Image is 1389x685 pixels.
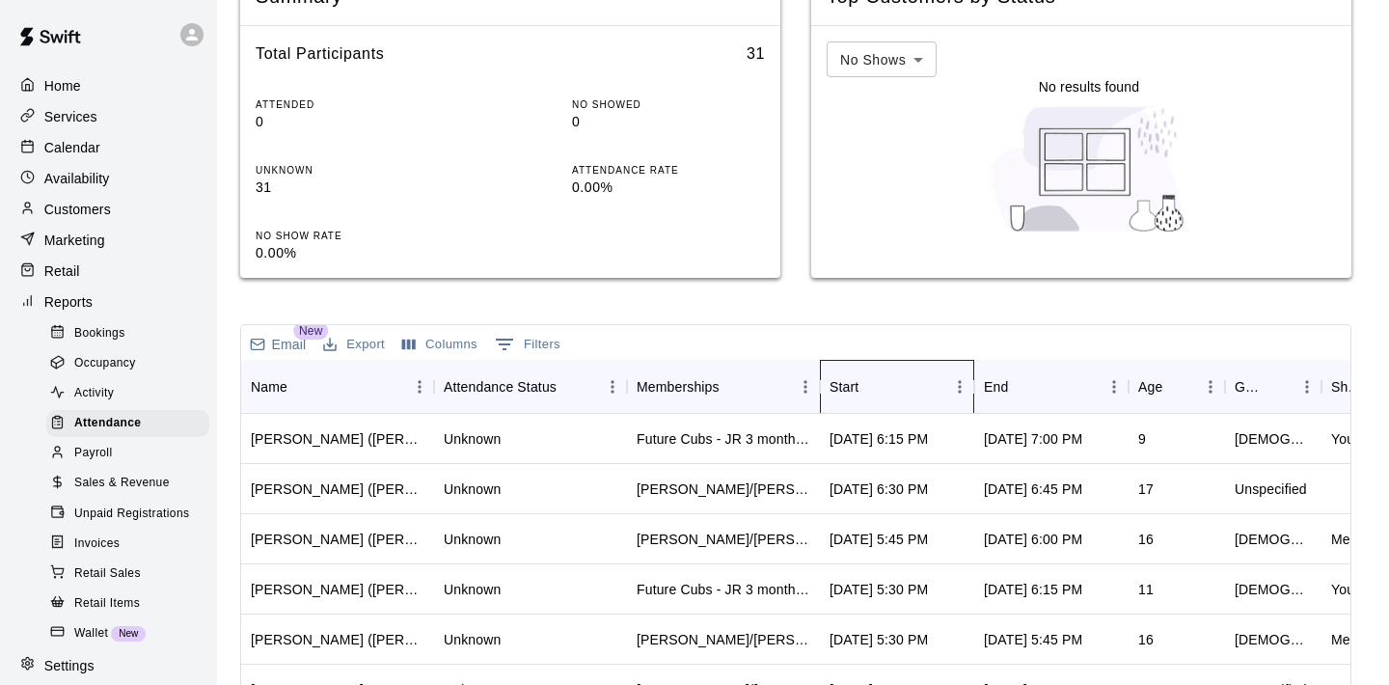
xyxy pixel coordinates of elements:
p: Reports [44,292,93,312]
div: Unknown [444,479,501,499]
button: Sort [1008,373,1035,400]
div: Name [241,360,434,414]
div: Unknown [444,580,501,599]
p: Marketing [44,231,105,250]
div: Name [251,360,287,414]
div: Tom/Mike - 6 Month Unlimited Membership [637,630,810,649]
h6: 31 [747,41,765,67]
button: Export [318,330,390,360]
button: Show filters [490,329,565,360]
button: Select columns [397,330,482,360]
button: Menu [1196,372,1225,401]
div: Attendance Status [434,360,627,414]
div: Sep 15, 2025 at 5:30 PM [830,630,928,649]
div: Daniel Lipsky (Sean Lipsky) [251,630,424,649]
div: Medium [1331,530,1380,549]
h6: Total Participants [256,41,384,67]
span: New [293,322,328,340]
a: Retail Items [46,589,217,618]
button: Sort [557,373,584,400]
div: Memberships [627,360,820,414]
a: Reports [15,288,202,316]
a: Retail [15,257,202,286]
div: Start [830,360,858,414]
div: WalletNew [46,620,209,647]
p: Calendar [44,138,100,157]
p: NO SHOWED [572,97,765,112]
div: Male [1235,530,1312,549]
button: Sort [858,373,885,400]
div: Bookings [46,320,209,347]
div: Gender [1235,360,1266,414]
span: Retail Sales [74,564,141,584]
a: Activity [46,379,217,409]
span: Occupancy [74,354,136,373]
p: Email [272,335,307,354]
p: No results found [1039,77,1139,96]
div: Retail Sales [46,561,209,588]
a: Availability [15,164,202,193]
div: Nathaniel Norin (Carrie Norin) [251,479,424,499]
a: Sales & Revenue [46,469,217,499]
button: Sort [1162,373,1189,400]
button: Menu [1293,372,1321,401]
a: Unpaid Registrations [46,499,217,529]
div: Payroll [46,440,209,467]
span: Invoices [74,534,120,554]
button: Menu [598,372,627,401]
div: Todd/Brad - 6 Month Unlimited Membership , Tom/Mike - 6 Month Membership - 2x per week [637,479,810,499]
span: Retail Items [74,594,140,614]
div: Attendance Status [444,360,557,414]
div: Male [1235,429,1312,449]
p: 0.00% [572,178,765,198]
div: 11 [1138,580,1154,599]
a: WalletNew [46,618,217,648]
div: Max Koller (Keith Koller) [251,530,424,549]
div: 17 [1138,479,1154,499]
button: Sort [720,373,747,400]
div: 9 [1138,429,1146,449]
div: Male [1235,580,1312,599]
img: Nothing to see here [981,96,1198,241]
div: No Shows [827,41,937,77]
div: Activity [46,380,209,407]
p: NO SHOW RATE [256,229,449,243]
a: Occupancy [46,348,217,378]
div: Christopher Young (Christina Young) [251,580,424,599]
p: Retail [44,261,80,281]
p: Services [44,107,97,126]
div: Unpaid Registrations [46,501,209,528]
span: Unpaid Registrations [74,505,189,524]
div: 16 [1138,530,1154,549]
button: Sort [1266,373,1293,400]
a: Calendar [15,133,202,162]
div: Sep 15, 2025 at 6:45 PM [984,479,1082,499]
a: Customers [15,195,202,224]
div: Age [1138,360,1162,414]
div: End [984,360,1008,414]
div: 16 [1138,630,1154,649]
div: Occupancy [46,350,209,377]
span: Sales & Revenue [74,474,170,493]
span: Attendance [74,414,141,433]
a: Retail Sales [46,559,217,589]
div: Sep 15, 2025 at 5:45 PM [984,630,1082,649]
p: Home [44,76,81,96]
p: UNKNOWN [256,163,449,178]
button: Menu [791,372,820,401]
div: Male [1235,630,1312,649]
div: Marketing [15,226,202,255]
a: Home [15,71,202,100]
div: Settings [15,651,202,680]
div: Future Cubs - JR 3 month Membership , Future Cubs - Youth ages 9-12 3 month membership [637,580,810,599]
div: Gender [1225,360,1321,414]
p: 0 [256,112,449,132]
div: Retail Items [46,590,209,617]
div: Todd/Brad - Full Year Member Unlimited [637,530,810,549]
div: Aaron Segarra (Victor Segarra) [251,429,424,449]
